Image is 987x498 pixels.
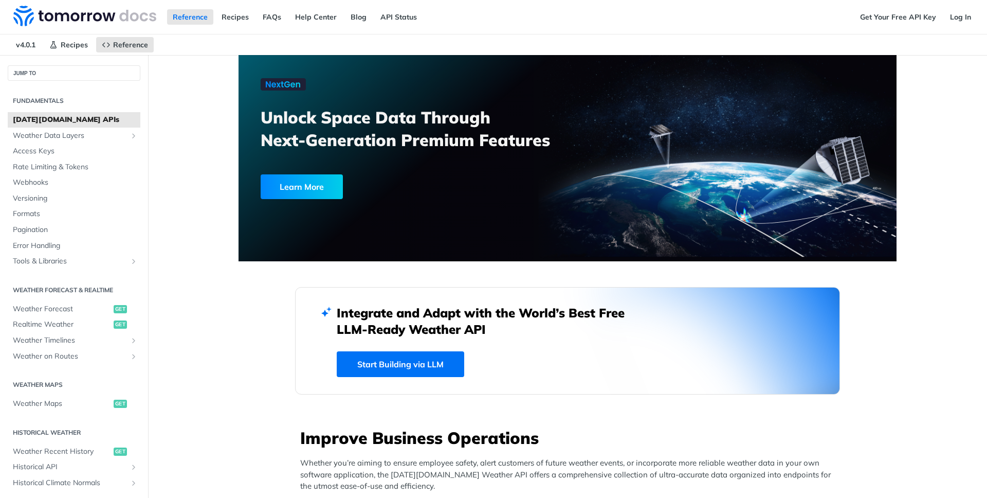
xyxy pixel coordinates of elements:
[8,301,140,317] a: Weather Forecastget
[13,115,138,125] span: [DATE][DOMAIN_NAME] APIs
[13,177,138,188] span: Webhooks
[8,65,140,81] button: JUMP TO
[216,9,254,25] a: Recipes
[337,351,464,377] a: Start Building via LLM
[8,428,140,437] h2: Historical Weather
[13,146,138,156] span: Access Keys
[8,317,140,332] a: Realtime Weatherget
[114,400,127,408] span: get
[114,321,127,329] span: get
[13,256,127,266] span: Tools & Libraries
[130,257,138,265] button: Show subpages for Tools & Libraries
[8,286,140,295] h2: Weather Forecast & realtime
[114,448,127,456] span: get
[375,9,423,25] a: API Status
[8,254,140,269] a: Tools & LibrariesShow subpages for Tools & Libraries
[13,209,138,219] span: Formats
[8,191,140,206] a: Versioning
[261,174,515,199] a: Learn More
[13,462,127,472] span: Historical API
[8,128,140,144] a: Weather Data LayersShow subpages for Weather Data Layers
[13,241,138,251] span: Error Handling
[345,9,372,25] a: Blog
[8,444,140,459] a: Weather Recent Historyget
[130,352,138,361] button: Show subpages for Weather on Routes
[130,336,138,345] button: Show subpages for Weather Timelines
[8,222,140,238] a: Pagination
[13,225,138,235] span: Pagination
[13,447,111,457] span: Weather Recent History
[130,479,138,487] button: Show subpages for Historical Climate Normals
[13,131,127,141] span: Weather Data Layers
[130,463,138,471] button: Show subpages for Historical API
[8,96,140,105] h2: Fundamentals
[61,40,88,49] span: Recipes
[13,319,111,330] span: Realtime Weather
[854,9,942,25] a: Get Your Free API Key
[114,305,127,313] span: get
[944,9,977,25] a: Log In
[8,144,140,159] a: Access Keys
[8,206,140,222] a: Formats
[8,175,140,190] a: Webhooks
[8,159,140,175] a: Rate Limiting & Tokens
[8,396,140,412] a: Weather Mapsget
[8,380,140,389] h2: Weather Maps
[13,351,127,362] span: Weather on Routes
[130,132,138,140] button: Show subpages for Weather Data Layers
[261,106,579,151] h3: Unlock Space Data Through Next-Generation Premium Features
[261,78,306,91] img: NextGen
[13,304,111,314] span: Weather Forecast
[167,9,213,25] a: Reference
[113,40,148,49] span: Reference
[13,193,138,204] span: Versioning
[289,9,342,25] a: Help Center
[8,333,140,348] a: Weather TimelinesShow subpages for Weather Timelines
[96,37,154,52] a: Reference
[8,459,140,475] a: Historical APIShow subpages for Historical API
[10,37,41,52] span: v4.0.1
[8,238,140,254] a: Error Handling
[13,399,111,409] span: Weather Maps
[8,112,140,128] a: [DATE][DOMAIN_NAME] APIs
[261,174,343,199] div: Learn More
[13,335,127,346] span: Weather Timelines
[13,6,156,26] img: Tomorrow.io Weather API Docs
[8,475,140,491] a: Historical Climate NormalsShow subpages for Historical Climate Normals
[8,349,140,364] a: Weather on RoutesShow subpages for Weather on Routes
[13,162,138,172] span: Rate Limiting & Tokens
[300,426,840,449] h3: Improve Business Operations
[257,9,287,25] a: FAQs
[13,478,127,488] span: Historical Climate Normals
[300,457,840,492] p: Whether you’re aiming to ensure employee safety, alert customers of future weather events, or inc...
[44,37,94,52] a: Recipes
[337,305,640,337] h2: Integrate and Adapt with the World’s Best Free LLM-Ready Weather API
